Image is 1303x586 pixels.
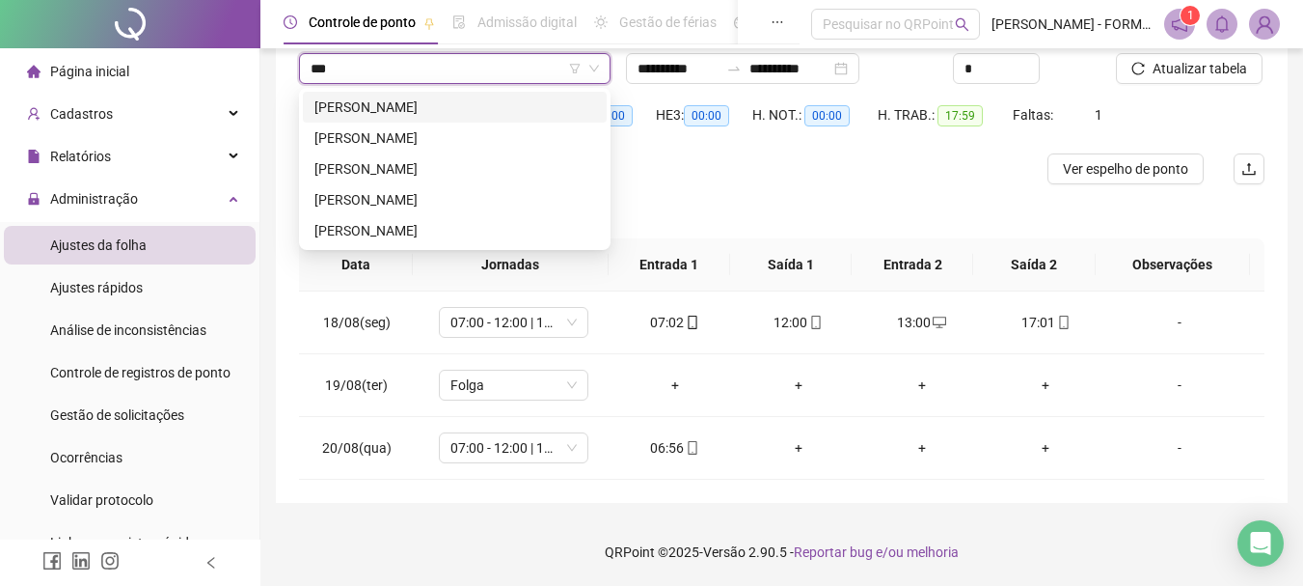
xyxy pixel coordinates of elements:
span: clock-circle [284,15,297,29]
span: facebook [42,551,62,571]
span: Ver espelho de ponto [1063,158,1188,180]
div: 06:56 [629,437,721,459]
span: Ajustes da folha [50,237,147,253]
div: [PERSON_NAME] [314,97,595,118]
span: Página inicial [50,64,129,79]
div: 07:02 [629,312,721,333]
div: [PERSON_NAME] [314,189,595,210]
div: + [629,375,721,396]
span: file [27,150,41,163]
img: 84187 [1250,10,1279,39]
span: Gestão de solicitações [50,407,184,423]
span: mobile [684,316,699,329]
th: Observações [1096,238,1250,292]
span: 00:00 [684,105,729,126]
span: search [955,17,969,32]
span: Controle de ponto [309,14,416,30]
span: Análise de inconsistências [50,322,206,338]
div: + [752,375,845,396]
span: lock [27,192,41,206]
span: Relatórios [50,149,111,164]
span: Link para registro rápido [50,535,197,550]
button: Atualizar tabela [1116,53,1262,84]
span: dashboard [734,15,747,29]
span: home [27,65,41,78]
div: - [1123,312,1236,333]
span: [PERSON_NAME] - FORMULA PAVIMENTAÇÃO LTDA [991,14,1153,35]
span: swap-right [726,61,742,76]
div: CRISTIANO JOSE DA SILVA [303,92,607,123]
span: Versão [703,544,746,560]
div: JOSE FABIO DA SILVA [303,123,607,153]
div: + [999,437,1092,459]
span: file-done [452,15,466,29]
span: upload [1241,161,1257,177]
span: 00:00 [804,105,850,126]
div: 13:00 [876,312,968,333]
div: HE 3: [656,104,752,126]
span: Ocorrências [50,450,122,465]
span: Reportar bug e/ou melhoria [794,544,959,560]
th: Data [299,238,413,292]
span: 18/08(seg) [323,315,391,330]
div: - [1123,437,1236,459]
div: H. TRAB.: [878,104,1013,126]
div: 17:01 [999,312,1092,333]
div: Open Intercom Messenger [1237,520,1284,567]
span: notification [1171,15,1188,33]
span: 20/08(qua) [322,440,392,456]
span: Ajustes rápidos [50,280,143,295]
div: 12:00 [752,312,845,333]
span: 19/08(ter) [325,377,388,393]
div: JOSENEI LUIS PEREIRA [303,184,607,215]
th: Entrada 1 [609,238,730,292]
th: Saída 2 [973,238,1095,292]
span: mobile [684,441,699,455]
span: linkedin [71,551,91,571]
span: pushpin [423,17,435,29]
span: ellipsis [771,15,784,29]
div: + [999,375,1092,396]
span: Validar protocolo [50,492,153,508]
span: Folga [450,371,577,400]
div: + [876,437,968,459]
span: Controle de registros de ponto [50,365,231,380]
span: mobile [807,316,823,329]
span: left [204,556,218,570]
span: Cadastros [50,106,113,122]
span: mobile [1055,316,1071,329]
div: - [1123,375,1236,396]
span: Admissão digital [477,14,577,30]
div: [PERSON_NAME] [314,220,595,241]
span: bell [1213,15,1231,33]
button: Ver espelho de ponto [1047,153,1204,184]
span: Faltas: [1013,107,1056,123]
div: + [876,375,968,396]
span: down [588,63,600,74]
span: Observações [1111,254,1235,275]
div: JOSIAS EMERIM [303,215,607,246]
span: reload [1131,62,1145,75]
span: 1 [1187,9,1194,22]
span: 07:00 - 12:00 | 13:00 - 17:00 [450,433,577,462]
span: sun [594,15,608,29]
th: Jornadas [413,238,609,292]
span: 1 [1095,107,1102,123]
span: Administração [50,191,138,207]
span: to [726,61,742,76]
span: 07:00 - 12:00 | 13:00 - 17:00 [450,308,577,337]
span: instagram [100,551,120,571]
span: filter [569,63,581,74]
div: [PERSON_NAME] [314,158,595,180]
span: Atualizar tabela [1153,58,1247,79]
span: Gestão de férias [619,14,717,30]
sup: 1 [1181,6,1200,25]
div: JOSÉ LUIS DA ROCHA [303,153,607,184]
span: 17:59 [937,105,983,126]
span: desktop [931,316,946,329]
th: Saída 1 [730,238,852,292]
th: Entrada 2 [852,238,973,292]
footer: QRPoint © 2025 - 2.90.5 - [260,518,1303,586]
div: H. NOT.: [752,104,878,126]
div: + [752,437,845,459]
